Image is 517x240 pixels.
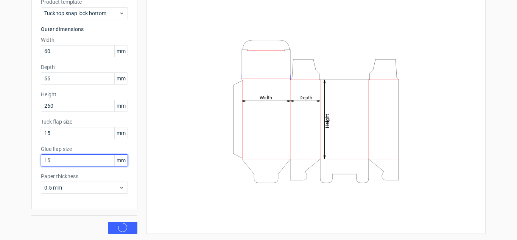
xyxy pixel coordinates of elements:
span: mm [114,127,128,139]
span: mm [114,155,128,166]
label: Width [41,36,128,44]
tspan: Height [324,114,330,128]
label: Tuck flap size [41,118,128,125]
tspan: Width [260,94,272,100]
label: Glue flap size [41,145,128,153]
label: Height [41,91,128,98]
span: mm [114,73,128,84]
tspan: Depth [299,94,312,100]
span: 0.5 mm [44,184,119,191]
span: mm [114,45,128,57]
label: Paper thickness [41,173,128,180]
h3: Outer dimensions [41,25,128,33]
span: Tuck top snap lock bottom [44,9,119,17]
span: mm [114,100,128,111]
label: Depth [41,63,128,71]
